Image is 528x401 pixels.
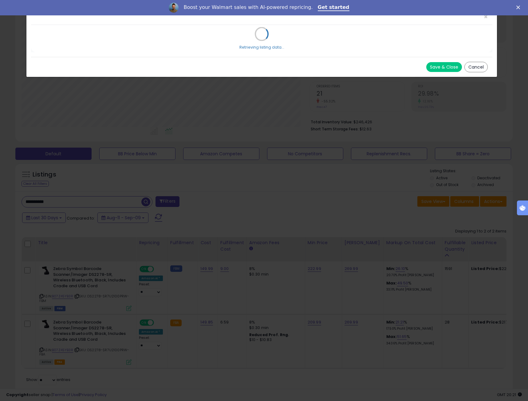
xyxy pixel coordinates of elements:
[516,6,522,9] div: Close
[239,45,284,50] div: Retrieving listing data...
[484,12,488,21] span: ×
[426,62,462,72] button: Save & Close
[183,4,313,10] div: Boost your Walmart sales with AI-powered repricing.
[464,62,488,72] button: Cancel
[318,4,349,11] a: Get started
[169,3,179,13] img: Profile image for Adrian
